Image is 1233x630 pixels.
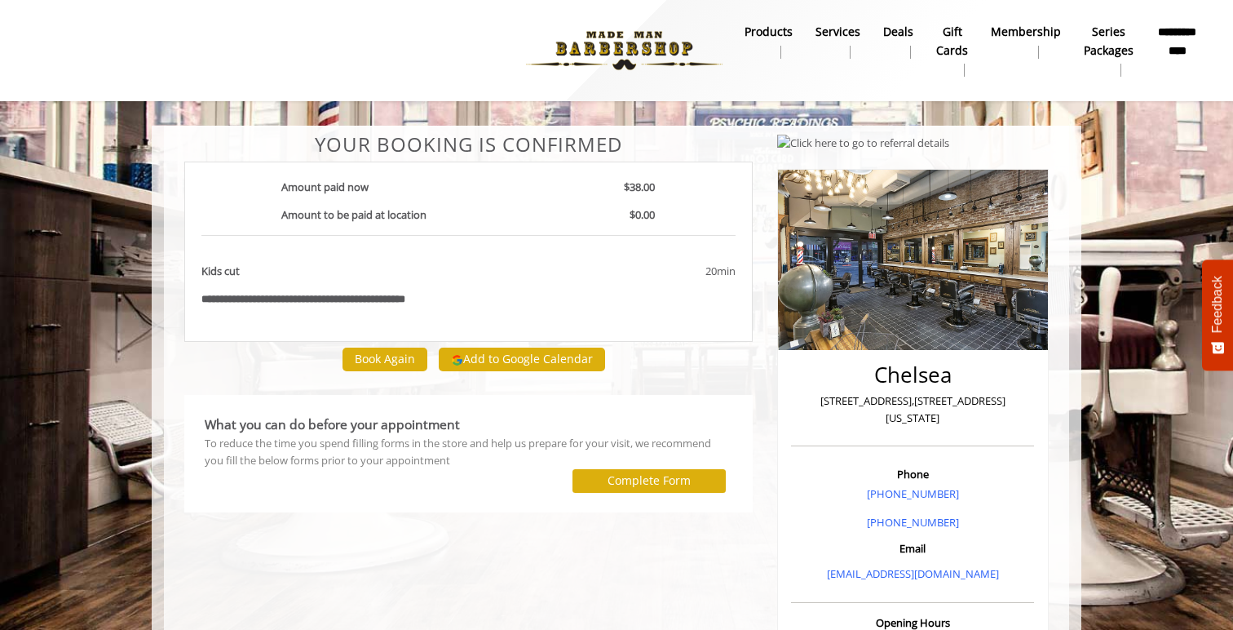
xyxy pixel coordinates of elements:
a: Productsproducts [733,20,804,63]
span: Feedback [1210,276,1225,333]
h3: Email [795,543,1030,554]
b: Deals [883,23,913,41]
a: [PHONE_NUMBER] [867,515,959,530]
a: MembershipMembership [979,20,1072,63]
a: Gift cardsgift cards [925,20,979,81]
img: Click here to go to referral details [777,135,949,152]
img: Made Man Barbershop logo [512,6,736,95]
b: gift cards [936,23,968,60]
h2: Chelsea [795,363,1030,387]
b: $38.00 [624,180,655,194]
b: Series packages [1084,23,1134,60]
h3: Opening Hours [791,617,1034,628]
button: Add to Google Calendar [439,348,605,372]
h3: Phone [795,468,1030,480]
button: Complete Form [572,469,726,493]
a: [PHONE_NUMBER] [867,486,959,501]
b: What you can do before your appointment [205,415,460,433]
b: Amount to be paid at location [281,207,426,222]
div: 20min [573,263,735,280]
a: DealsDeals [872,20,925,63]
button: Feedback - Show survey [1202,260,1233,370]
p: [STREET_ADDRESS],[STREET_ADDRESS][US_STATE] [795,393,1030,427]
b: products [745,23,793,41]
b: Membership [991,23,1061,41]
button: Book Again [342,348,427,371]
a: ServicesServices [804,20,872,63]
a: Series packagesSeries packages [1072,20,1145,81]
a: [EMAIL_ADDRESS][DOMAIN_NAME] [827,566,999,581]
div: To reduce the time you spend filling forms in the store and help us prepare for your visit, we re... [205,435,732,469]
center: Your Booking is confirmed [184,134,753,155]
b: Amount paid now [281,180,369,194]
label: Complete Form [608,474,691,487]
b: Services [815,23,860,41]
b: Kids cut [201,263,240,280]
b: $0.00 [630,207,655,222]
